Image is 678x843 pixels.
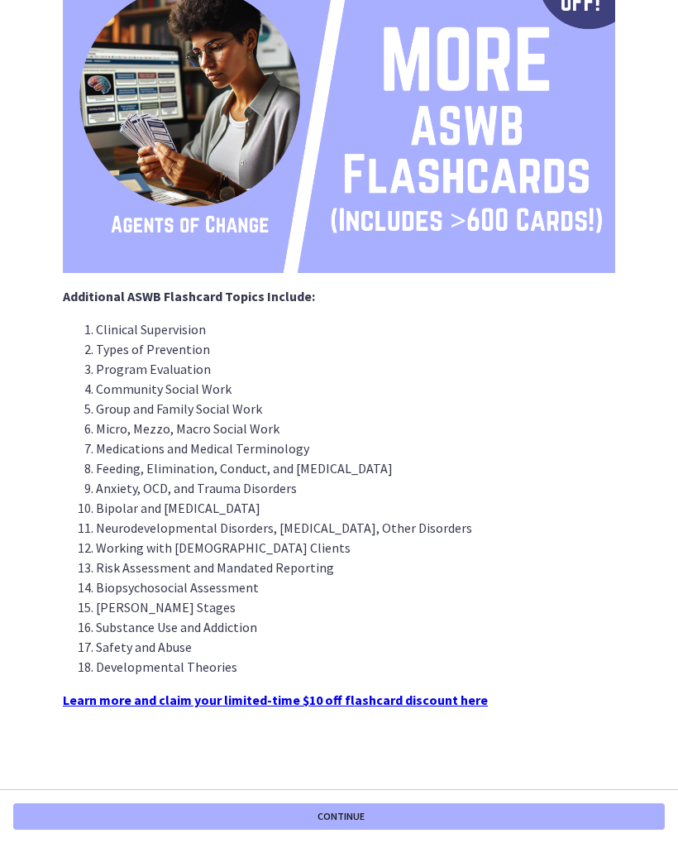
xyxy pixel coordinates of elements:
[96,458,615,478] li: Feeding, Elimination, Conduct, and [MEDICAL_DATA]
[96,498,615,518] li: Bipolar and [MEDICAL_DATA]
[96,379,615,399] li: Community Social Work
[96,558,615,577] li: Risk Assessment and Mandated Reporting
[96,637,615,657] li: Safety and Abuse
[96,538,615,558] li: Working with [DEMOGRAPHIC_DATA] Clients
[96,577,615,597] li: Biopsychosocial Assessment
[96,438,615,458] li: Medications and Medical Terminology
[96,657,615,677] li: Developmental Theories
[96,518,615,538] li: Neurodevelopmental Disorders, [MEDICAL_DATA], Other Disorders
[13,803,665,830] button: Continue
[96,339,615,359] li: Types of Prevention
[63,692,488,708] a: Learn more and claim your limited-time $10 off flashcard discount here
[96,597,615,617] li: [PERSON_NAME] Stages
[96,399,615,419] li: Group and Family Social Work
[96,478,615,498] li: Anxiety, OCD, and Trauma Disorders
[96,617,615,637] li: Substance Use and Addiction
[318,810,365,823] span: Continue
[96,419,615,438] li: Micro, Mezzo, Macro Social Work
[96,359,615,379] li: Program Evaluation
[63,288,315,304] strong: Additional ASWB Flashcard Topics Include:
[96,319,615,339] li: Clinical Supervision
